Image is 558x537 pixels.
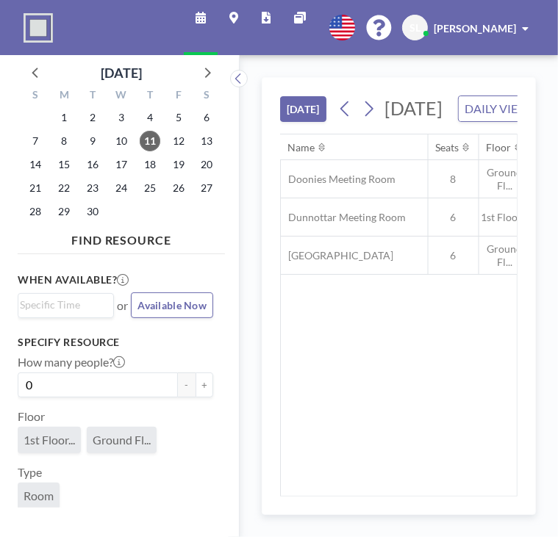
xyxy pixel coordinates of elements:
[197,178,218,198] span: Saturday, September 27, 2025
[429,211,479,224] span: 6
[54,178,74,198] span: Monday, September 22, 2025
[140,178,160,198] span: Thursday, September 25, 2025
[197,131,218,151] span: Saturday, September 13, 2025
[178,372,196,397] button: -
[409,21,421,35] span: SL
[117,298,128,313] span: or
[54,107,74,128] span: Monday, September 1, 2025
[384,97,443,119] span: [DATE]
[54,131,74,151] span: Monday, September 8, 2025
[18,294,113,316] div: Search for option
[25,154,46,175] span: Sunday, September 14, 2025
[111,107,132,128] span: Wednesday, September 3, 2025
[18,465,42,480] label: Type
[429,173,479,186] span: 8
[18,227,225,248] h4: FIND RESOURCE
[50,87,79,106] div: M
[21,87,50,106] div: S
[137,299,207,311] span: Available Now
[131,292,213,318] button: Available Now
[111,154,132,175] span: Wednesday, September 17, 2025
[140,107,160,128] span: Thursday, September 4, 2025
[18,336,213,349] h3: Specify resource
[24,13,53,43] img: organization-logo
[79,87,107,106] div: T
[479,242,531,268] span: Ground Fl...
[82,178,103,198] span: Tuesday, September 23, 2025
[25,201,46,222] span: Sunday, September 28, 2025
[18,409,45,424] label: Floor
[24,489,54,503] span: Room
[82,201,103,222] span: Tuesday, September 30, 2025
[111,178,132,198] span: Wednesday, September 24, 2025
[434,22,516,35] span: [PERSON_NAME]
[54,154,74,175] span: Monday, September 15, 2025
[487,141,512,154] div: Floor
[101,62,142,83] div: [DATE]
[82,107,103,128] span: Tuesday, September 2, 2025
[18,355,125,370] label: How many people?
[462,99,532,118] span: DAILY VIEW
[168,154,189,175] span: Friday, September 19, 2025
[281,173,396,186] span: Doonies Meeting Room
[24,433,75,447] span: 1st Floor...
[82,154,103,175] span: Tuesday, September 16, 2025
[197,107,218,128] span: Saturday, September 6, 2025
[281,249,393,262] span: [GEOGRAPHIC_DATA]
[280,96,326,122] button: [DATE]
[168,131,189,151] span: Friday, September 12, 2025
[196,372,213,397] button: +
[111,131,132,151] span: Wednesday, September 10, 2025
[25,178,46,198] span: Sunday, September 21, 2025
[140,131,160,151] span: Thursday, September 11, 2025
[25,131,46,151] span: Sunday, September 7, 2025
[193,87,221,106] div: S
[168,107,189,128] span: Friday, September 5, 2025
[436,141,459,154] div: Seats
[429,249,479,262] span: 6
[281,211,406,224] span: Dunnottar Meeting Room
[140,154,160,175] span: Thursday, September 18, 2025
[20,297,105,313] input: Search for option
[479,166,531,192] span: Ground Fl...
[54,201,74,222] span: Monday, September 29, 2025
[107,87,136,106] div: W
[479,211,531,224] span: 1st Floor...
[168,178,189,198] span: Friday, September 26, 2025
[93,433,151,447] span: Ground Fl...
[197,154,218,175] span: Saturday, September 20, 2025
[135,87,164,106] div: T
[288,141,315,154] div: Name
[164,87,193,106] div: F
[82,131,103,151] span: Tuesday, September 9, 2025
